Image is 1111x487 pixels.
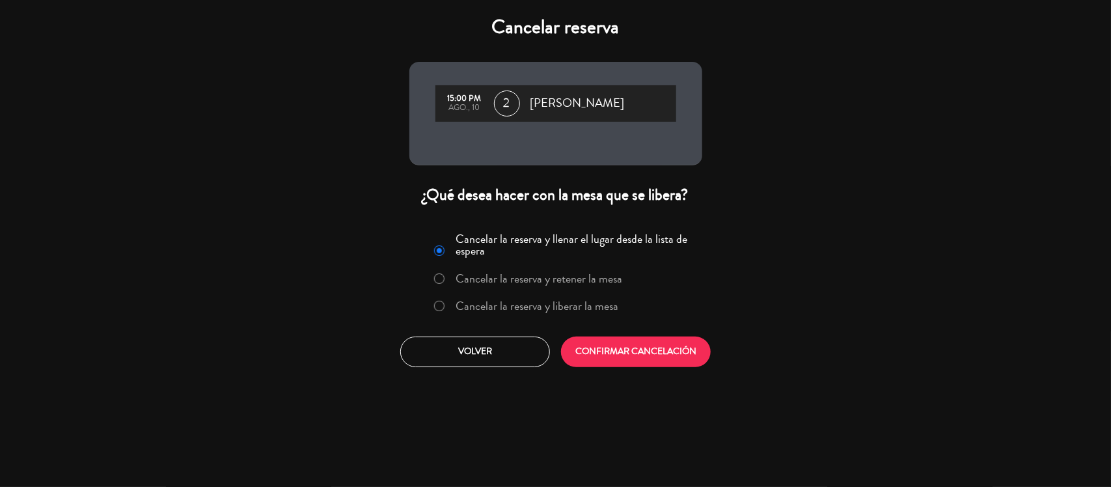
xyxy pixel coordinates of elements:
[400,337,550,367] button: Volver
[561,337,711,367] button: CONFIRMAR CANCELACIÓN
[442,104,487,113] div: ago., 10
[456,233,694,257] label: Cancelar la reserva y llenar el lugar desde la lista de espera
[442,94,487,104] div: 15:00 PM
[530,94,625,113] span: [PERSON_NAME]
[494,90,520,117] span: 2
[456,300,618,312] label: Cancelar la reserva y liberar la mesa
[456,273,622,285] label: Cancelar la reserva y retener la mesa
[409,16,702,39] h4: Cancelar reserva
[409,185,702,205] div: ¿Qué desea hacer con la mesa que se libera?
